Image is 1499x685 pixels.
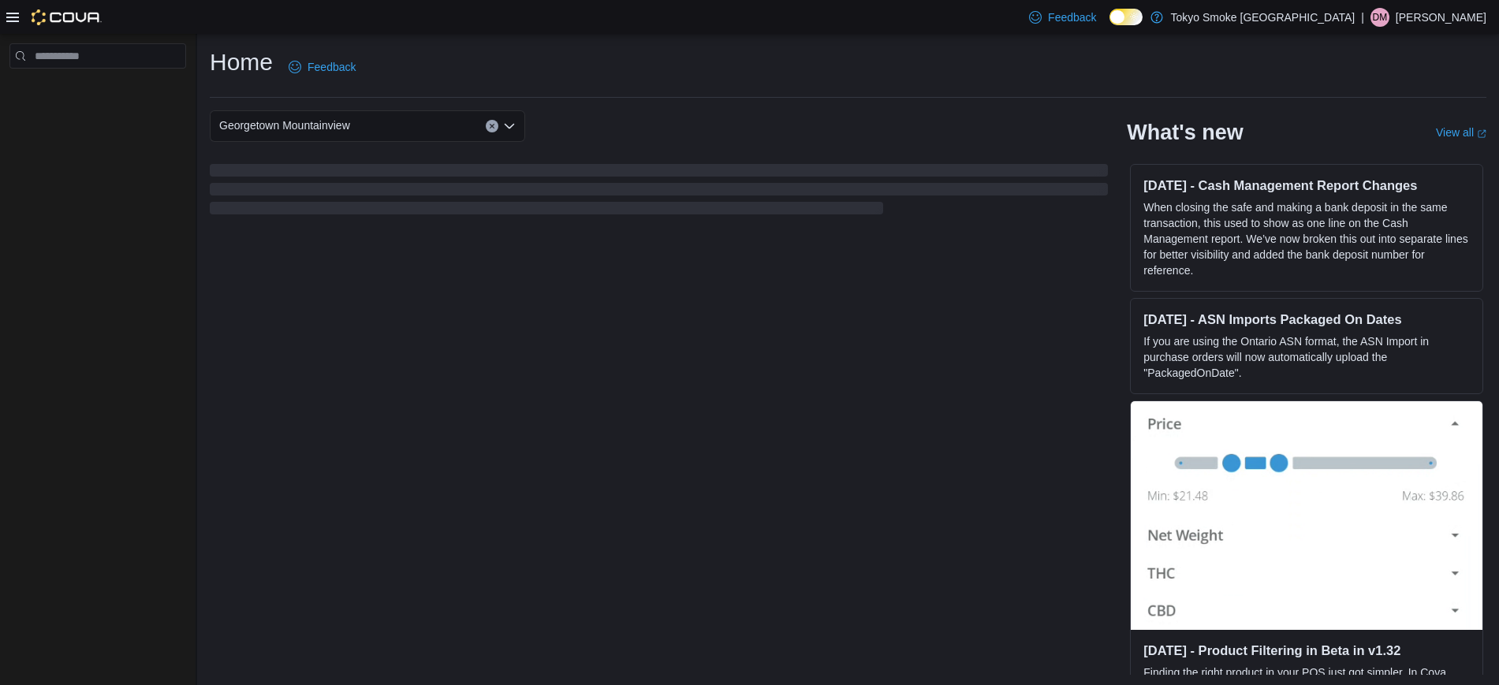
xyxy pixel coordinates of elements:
[1109,25,1110,26] span: Dark Mode
[9,72,186,110] nav: Complex example
[1109,9,1143,25] input: Dark Mode
[210,47,273,78] h1: Home
[503,120,516,132] button: Open list of options
[486,120,498,132] button: Clear input
[282,51,362,83] a: Feedback
[1023,2,1102,33] a: Feedback
[1143,177,1470,193] h3: [DATE] - Cash Management Report Changes
[32,9,102,25] img: Cova
[1477,129,1486,139] svg: External link
[1048,9,1096,25] span: Feedback
[1370,8,1389,27] div: Davis Martinez
[1436,126,1486,139] a: View allExternal link
[1143,199,1470,278] p: When closing the safe and making a bank deposit in the same transaction, this used to show as one...
[1171,8,1355,27] p: Tokyo Smoke [GEOGRAPHIC_DATA]
[1373,8,1388,27] span: DM
[1361,8,1364,27] p: |
[1127,120,1243,145] h2: What's new
[1396,8,1486,27] p: [PERSON_NAME]
[210,167,1108,218] span: Loading
[1143,311,1470,327] h3: [DATE] - ASN Imports Packaged On Dates
[308,59,356,75] span: Feedback
[219,116,350,135] span: Georgetown Mountainview
[1143,333,1470,381] p: If you are using the Ontario ASN format, the ASN Import in purchase orders will now automatically...
[1143,642,1470,658] h3: [DATE] - Product Filtering in Beta in v1.32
